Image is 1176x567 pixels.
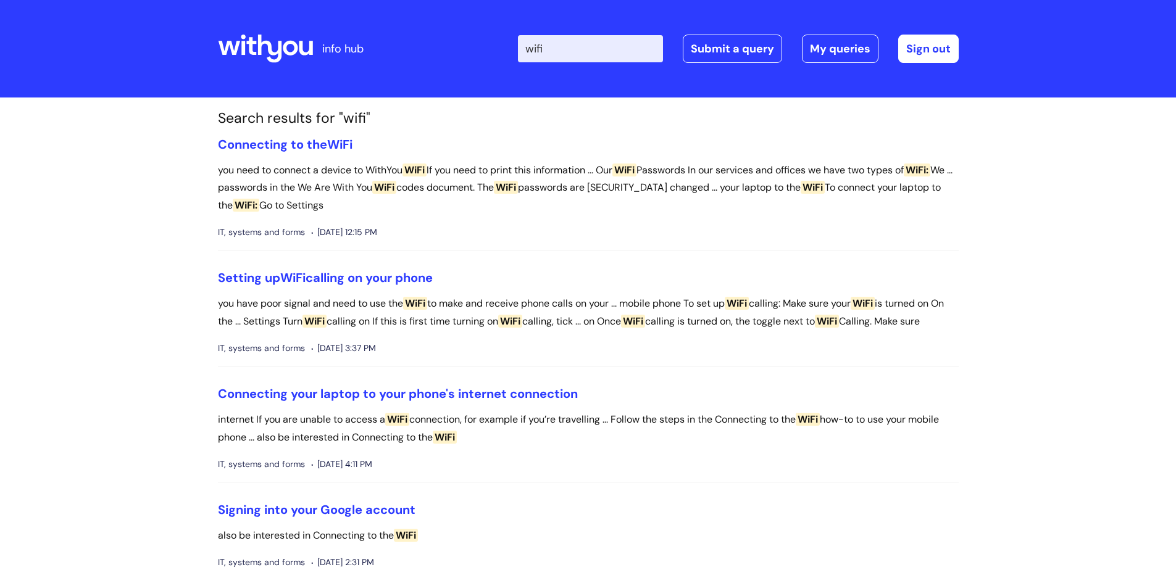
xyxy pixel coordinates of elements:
[311,457,372,472] span: [DATE] 4:11 PM
[218,341,305,356] span: IT, systems and forms
[394,529,418,542] span: WiFi
[218,502,415,518] a: Signing into your Google account
[218,162,959,215] p: you need to connect a device to WithYou If you need to print this information ... Our Passwords I...
[218,527,959,545] p: also be interested in Connecting to the
[218,225,305,240] span: IT, systems and forms
[433,431,457,444] span: WiFi
[898,35,959,63] a: Sign out
[801,181,825,194] span: WiFi
[218,386,578,402] a: Connecting your laptop to your phone's internet connection
[218,411,959,447] p: internet If you are unable to access a connection, for example if you’re travelling ... Follow th...
[280,270,306,286] span: WiFi
[233,199,259,212] span: WiFi:
[494,181,518,194] span: WiFi
[518,35,663,62] input: Search
[851,297,875,310] span: WiFi
[498,315,522,328] span: WiFi
[322,39,364,59] p: info hub
[796,413,820,426] span: WiFi
[372,181,396,194] span: WiFi
[327,136,352,152] span: WiFi
[218,110,959,127] h1: Search results for "wifi"
[218,270,433,286] a: Setting upWiFicalling on your phone
[904,163,930,176] span: WiFi:
[311,225,377,240] span: [DATE] 12:15 PM
[218,295,959,331] p: you have poor signal and need to use the to make and receive phone calls on your ... mobile phone...
[402,163,427,176] span: WiFi
[518,35,959,63] div: | -
[403,297,427,310] span: WiFi
[725,297,749,310] span: WiFi
[815,315,839,328] span: WiFi
[683,35,782,63] a: Submit a query
[218,457,305,472] span: IT, systems and forms
[621,315,645,328] span: WiFi
[385,413,409,426] span: WiFi
[802,35,878,63] a: My queries
[612,163,636,176] span: WiFi
[218,136,352,152] a: Connecting to theWiFi
[302,315,327,328] span: WiFi
[311,341,376,356] span: [DATE] 3:37 PM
